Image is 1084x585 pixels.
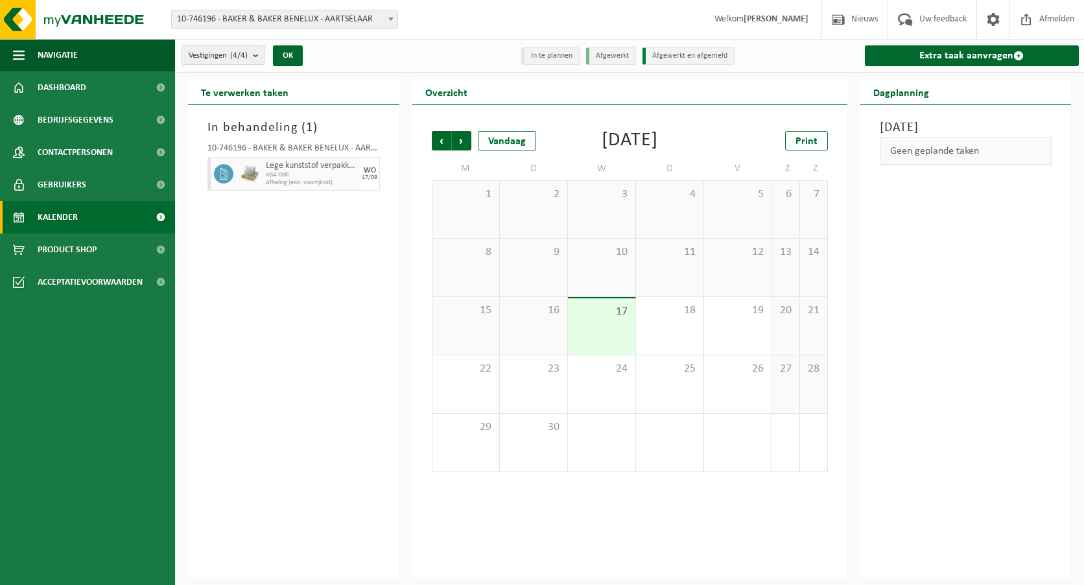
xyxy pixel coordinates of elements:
[273,45,303,66] button: OK
[432,131,451,150] span: Vorige
[38,233,97,266] span: Product Shop
[240,164,259,184] img: LP-PA-00000-WDN-11
[38,39,78,71] span: Navigatie
[439,187,493,202] span: 1
[779,245,793,259] span: 13
[795,136,818,147] span: Print
[807,362,821,376] span: 28
[642,187,697,202] span: 4
[711,362,765,376] span: 26
[586,47,636,65] li: Afgewerkt
[188,79,301,104] h2: Te verwerken taken
[711,304,765,318] span: 19
[171,10,398,29] span: 10-746196 - BAKER & BAKER BENELUX - AARTSELAAR
[182,45,265,65] button: Vestigingen(4/4)
[807,187,821,202] span: 7
[266,161,357,171] span: Lege kunststof verpakkingen van gevaarlijke stoffen
[266,171,357,179] span: KGA Colli
[711,245,765,259] span: 12
[744,14,808,24] strong: [PERSON_NAME]
[38,71,86,104] span: Dashboard
[439,362,493,376] span: 22
[642,47,735,65] li: Afgewerkt en afgemeld
[38,201,78,233] span: Kalender
[38,266,143,298] span: Acceptatievoorwaarden
[779,304,793,318] span: 20
[880,118,1052,137] h3: [DATE]
[711,187,765,202] span: 5
[636,157,704,180] td: D
[506,304,561,318] span: 16
[865,45,1079,66] a: Extra taak aanvragen
[207,118,380,137] h3: In behandeling ( )
[807,304,821,318] span: 21
[172,10,397,29] span: 10-746196 - BAKER & BAKER BENELUX - AARTSELAAR
[38,136,113,169] span: Contactpersonen
[602,131,658,150] div: [DATE]
[779,362,793,376] span: 27
[506,245,561,259] span: 9
[574,187,629,202] span: 3
[306,121,313,134] span: 1
[506,187,561,202] span: 2
[807,245,821,259] span: 14
[568,157,636,180] td: W
[362,174,377,181] div: 17/09
[574,245,629,259] span: 10
[642,245,697,259] span: 11
[439,420,493,435] span: 29
[207,144,380,157] div: 10-746196 - BAKER & BAKER BENELUX - AARTSELAAR
[439,245,493,259] span: 8
[860,79,942,104] h2: Dagplanning
[38,104,113,136] span: Bedrijfsgegevens
[506,362,561,376] span: 23
[230,51,248,60] count: (4/4)
[412,79,480,104] h2: Overzicht
[364,167,376,174] div: WO
[521,47,580,65] li: In te plannen
[506,420,561,435] span: 30
[642,304,697,318] span: 18
[500,157,568,180] td: D
[785,131,828,150] a: Print
[432,157,500,180] td: M
[800,157,828,180] td: Z
[772,157,800,180] td: Z
[574,305,629,319] span: 17
[478,131,536,150] div: Vandaag
[266,179,357,187] span: Afhaling (excl. voorrijkost)
[574,362,629,376] span: 24
[452,131,471,150] span: Volgende
[189,46,248,66] span: Vestigingen
[642,362,697,376] span: 25
[779,187,793,202] span: 6
[704,157,772,180] td: V
[38,169,86,201] span: Gebruikers
[880,137,1052,165] div: Geen geplande taken
[439,304,493,318] span: 15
